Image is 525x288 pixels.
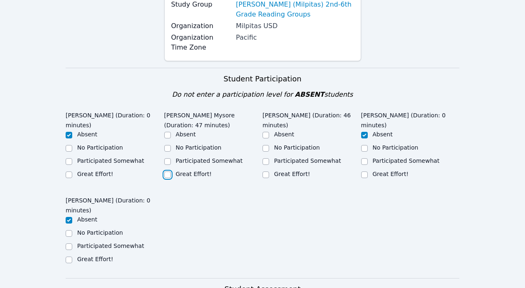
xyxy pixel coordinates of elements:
label: Absent [373,131,393,138]
label: Absent [274,131,294,138]
label: Great Effort! [176,171,212,177]
label: No Participation [176,144,222,151]
label: Great Effort! [77,171,113,177]
label: No Participation [77,144,123,151]
legend: [PERSON_NAME] (Duration: 0 minutes) [66,193,164,215]
label: Organization Time Zone [171,33,231,52]
legend: [PERSON_NAME] (Duration: 0 minutes) [361,108,460,130]
label: No Participation [274,144,320,151]
div: Pacific [236,33,354,43]
label: Organization [171,21,231,31]
legend: [PERSON_NAME] (Duration: 0 minutes) [66,108,164,130]
div: Milpitas USD [236,21,354,31]
label: Participated Somewhat [274,157,341,164]
label: Participated Somewhat [176,157,243,164]
label: Absent [176,131,196,138]
div: Do not enter a participation level for students [66,90,459,100]
label: Great Effort! [274,171,310,177]
span: ABSENT [295,90,324,98]
label: Participated Somewhat [77,157,144,164]
label: Participated Somewhat [373,157,440,164]
label: Absent [77,131,97,138]
label: Participated Somewhat [77,243,144,249]
h3: Student Participation [66,73,459,85]
legend: [PERSON_NAME] (Duration: 46 minutes) [262,108,361,130]
label: Absent [77,216,97,223]
legend: [PERSON_NAME] Mysore (Duration: 47 minutes) [164,108,263,130]
label: No Participation [373,144,419,151]
label: No Participation [77,229,123,236]
label: Great Effort! [373,171,409,177]
label: Great Effort! [77,256,113,262]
